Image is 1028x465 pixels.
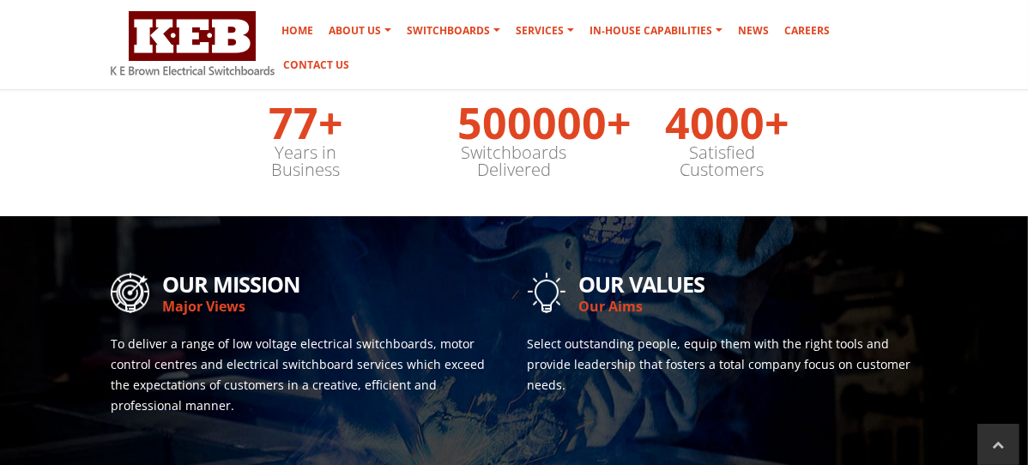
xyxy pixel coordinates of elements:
strong: 77+ [250,88,363,144]
label: Years in Business [250,144,363,178]
p: To deliver a range of low voltage electrical switchboards, motor control centres and electrical s... [111,334,501,416]
p: Our Aims [578,296,917,317]
a: In-house Capabilities [583,14,729,48]
label: Satisfied Customers [666,144,779,178]
h2: Our Mission [162,269,501,296]
a: Careers [777,14,837,48]
a: Contact Us [276,48,356,82]
strong: 500000+ [457,88,571,144]
label: Switchboards Delivered [457,144,571,178]
p: Select outstanding people, equip them with the right tools and provide leadership that fosters a ... [527,334,917,396]
a: News [731,14,776,48]
p: Major Views [162,296,501,317]
h2: Our Values [578,269,917,296]
a: Switchboards [400,14,507,48]
strong: 4000+ [666,88,779,144]
a: Services [509,14,581,48]
img: K E Brown Electrical Switchboards [111,11,275,75]
a: About Us [322,14,398,48]
a: Home [275,14,320,48]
